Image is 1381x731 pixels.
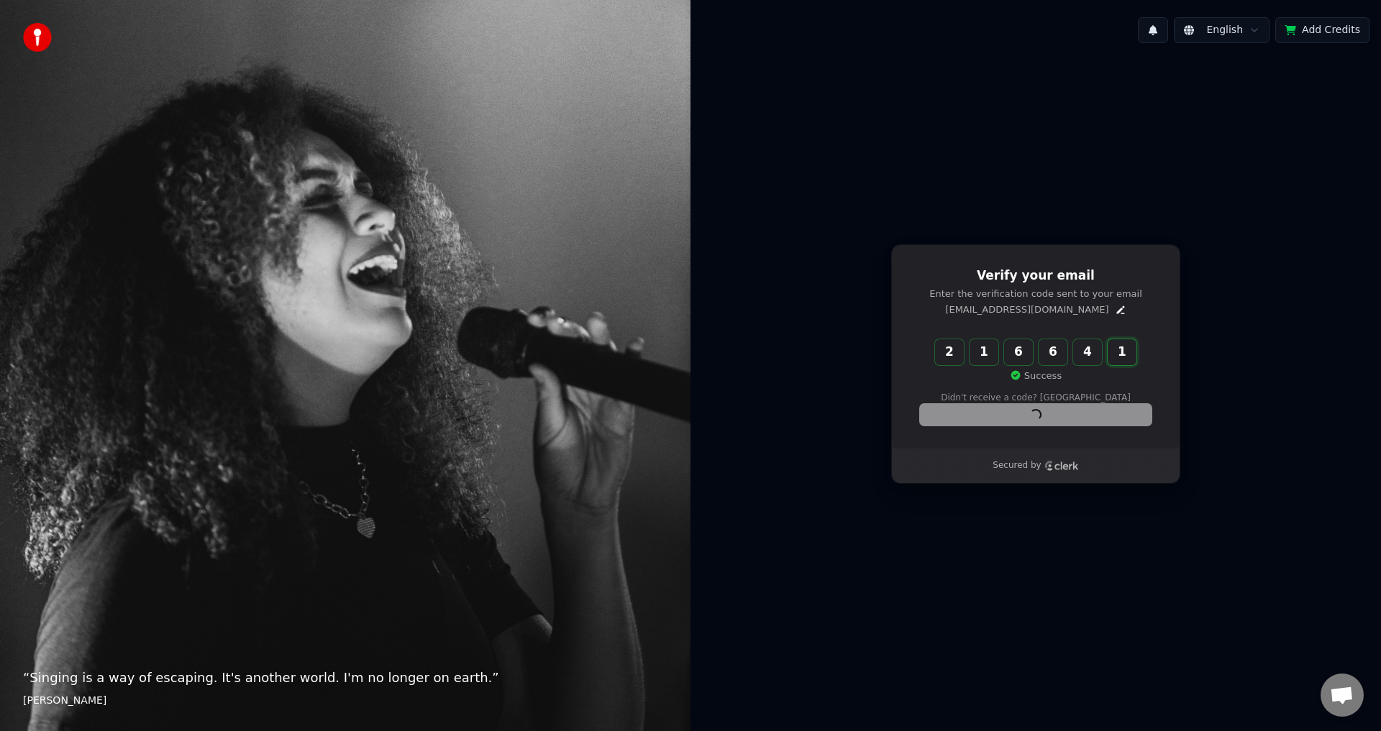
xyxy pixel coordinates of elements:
[993,460,1041,472] p: Secured by
[1010,369,1062,382] p: Success
[1275,17,1369,43] button: Add Credits
[920,267,1152,285] h1: Verify your email
[1044,461,1079,471] a: Clerk logo
[935,339,1165,365] input: Enter verification code
[23,668,667,688] p: “ Singing is a way of escaping. It's another world. I'm no longer on earth. ”
[1115,304,1126,316] button: Edit
[23,23,52,52] img: youka
[1321,673,1364,717] div: Open chat
[920,288,1152,300] p: Enter the verification code sent to your email
[23,694,667,708] footer: [PERSON_NAME]
[945,303,1108,316] p: [EMAIL_ADDRESS][DOMAIN_NAME]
